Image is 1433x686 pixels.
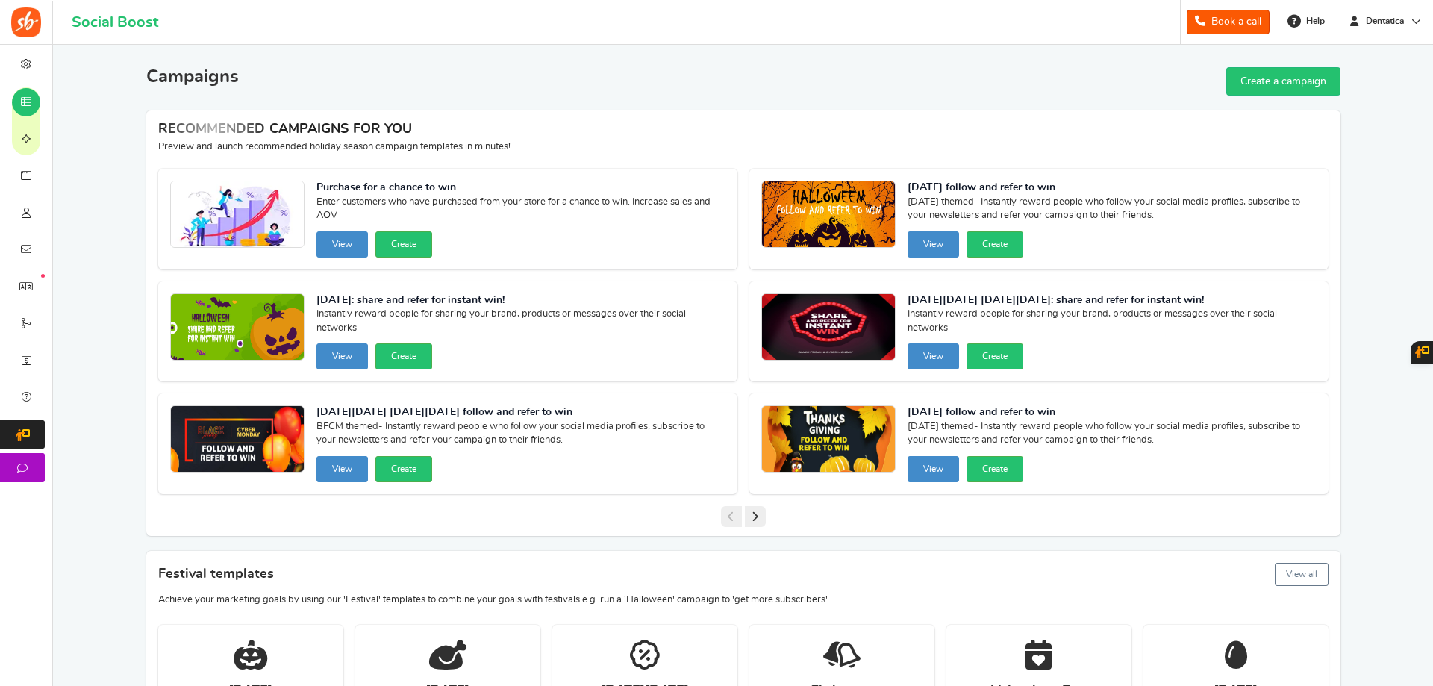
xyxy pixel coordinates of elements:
strong: [DATE]: share and refer for instant win! [316,293,725,308]
h4: Festival templates [158,560,1329,589]
button: View [316,343,368,369]
button: Create [375,456,432,482]
strong: [DATE][DATE] [DATE][DATE]: share and refer for instant win! [908,293,1317,308]
span: BFCM themed- Instantly reward people who follow your social media profiles, subscribe to your new... [316,420,725,450]
strong: [DATE] follow and refer to win [908,405,1317,420]
span: Dentatica [1360,15,1410,28]
button: Create [967,343,1023,369]
strong: [DATE] follow and refer to win [908,181,1317,196]
h1: Social Boost [72,14,158,31]
a: Help [1281,9,1332,33]
button: Create [375,231,432,258]
strong: [DATE][DATE] [DATE][DATE] follow and refer to win [316,405,725,420]
p: Preview and launch recommended holiday season campaign templates in minutes! [158,140,1329,154]
p: Achieve your marketing goals by using our 'Festival' templates to combine your goals with festiva... [158,593,1329,607]
button: View [908,343,959,369]
button: Create [375,343,432,369]
img: Recommended Campaigns [171,294,304,361]
button: View all [1275,563,1329,586]
strong: Purchase for a chance to win [316,181,725,196]
img: Social Boost [11,7,41,37]
button: View [316,456,368,482]
h4: RECOMMENDED CAMPAIGNS FOR YOU [158,122,1329,137]
button: Create [967,231,1023,258]
em: New [41,274,45,278]
span: Instantly reward people for sharing your brand, products or messages over their social networks [316,308,725,337]
img: Recommended Campaigns [762,294,895,361]
img: Recommended Campaigns [762,406,895,473]
button: View [908,231,959,258]
span: Enter customers who have purchased from your store for a chance to win. Increase sales and AOV [316,196,725,225]
span: [DATE] themed- Instantly reward people who follow your social media profiles, subscribe to your n... [908,196,1317,225]
button: Create [967,456,1023,482]
img: Recommended Campaigns [171,406,304,473]
button: View [316,231,368,258]
button: View [908,456,959,482]
span: [DATE] themed- Instantly reward people who follow your social media profiles, subscribe to your n... [908,420,1317,450]
span: Instantly reward people for sharing your brand, products or messages over their social networks [908,308,1317,337]
a: Book a call [1187,10,1270,34]
a: Create a campaign [1226,67,1340,96]
h2: Campaigns [146,67,239,87]
span: Help [1302,15,1325,28]
img: Recommended Campaigns [762,181,895,249]
img: Recommended Campaigns [171,181,304,249]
